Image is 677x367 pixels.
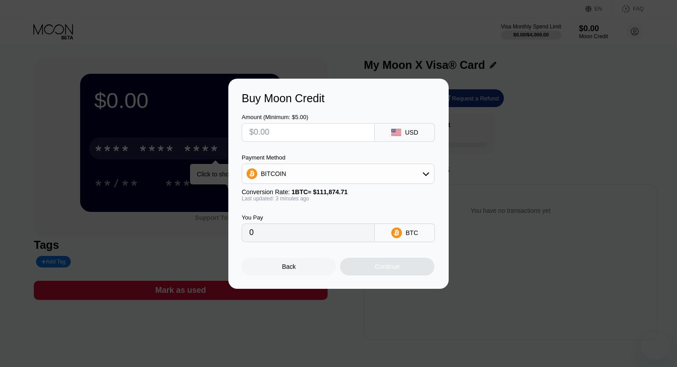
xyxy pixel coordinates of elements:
div: Back [282,263,296,270]
div: Payment Method [242,154,434,161]
div: BITCOIN [261,170,286,177]
div: Back [242,258,336,275]
div: Last updated: 3 minutes ago [242,195,434,202]
div: Amount (Minimum: $5.00) [242,114,375,120]
iframe: Button to launch messaging window [641,331,670,360]
div: Conversion Rate: [242,188,434,195]
div: Buy Moon Credit [242,92,435,105]
div: You Pay [242,214,375,221]
div: BTC [405,229,418,236]
input: $0.00 [249,124,367,141]
div: USD [405,129,418,136]
div: BITCOIN [242,165,434,183]
span: 1 BTC ≈ $111,874.71 [292,188,348,195]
